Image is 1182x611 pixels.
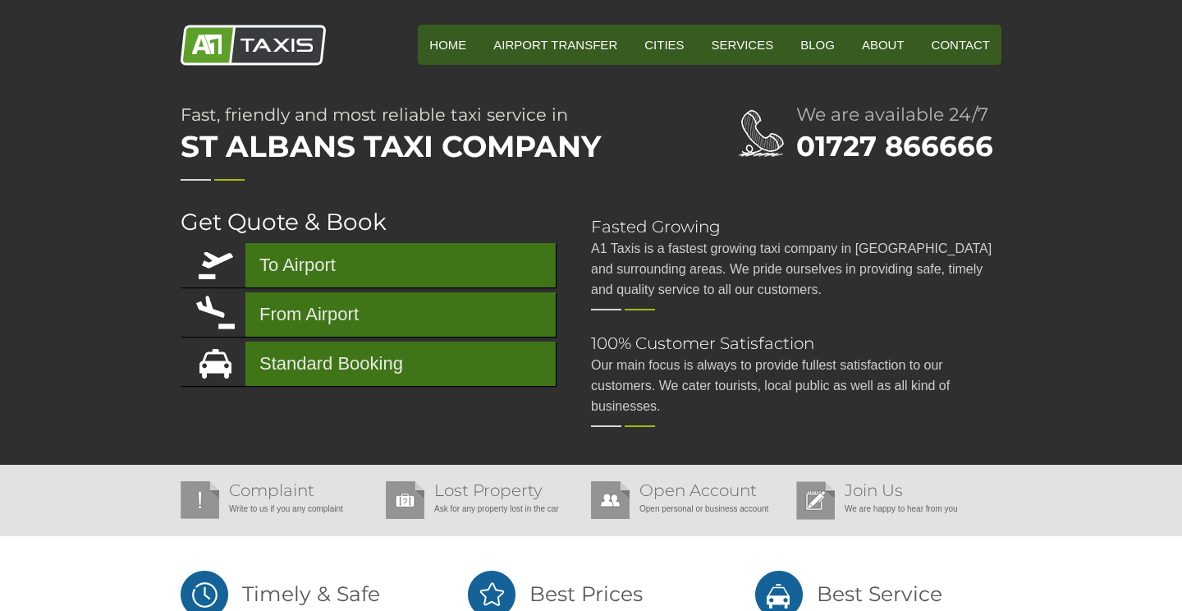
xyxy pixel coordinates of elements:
a: About [850,25,916,65]
a: Lost Property [434,480,543,500]
p: Write to us if you any complaint [181,498,378,519]
p: A1 Taxis is a fastest growing taxi company in [GEOGRAPHIC_DATA] and surrounding areas. We pride o... [591,238,1001,300]
img: Join Us [796,481,835,520]
span: St Albans Taxi Company [181,123,673,169]
p: Our main focus is always to provide fullest satisfaction to our customers. We cater tourists, loc... [591,355,1001,416]
p: Open personal or business account [591,498,788,519]
img: Lost Property [386,481,424,519]
h2: 100% Customer Satisfaction [591,335,1001,351]
h1: Fast, friendly and most reliable taxi service in [181,106,673,169]
a: Blog [789,25,846,65]
a: Standard Booking [181,342,556,386]
a: From Airport [181,292,556,337]
a: Contact [920,25,1001,65]
p: Ask for any property lost in the car [386,498,583,519]
img: Open Account [591,481,630,519]
a: Services [700,25,786,65]
img: A1 Taxis [181,25,326,66]
a: Join Us [845,480,903,500]
img: Complaint [181,481,219,519]
h2: Get Quote & Book [181,210,558,233]
p: We are happy to hear from you [796,498,993,519]
a: Cities [633,25,695,65]
a: 01727 866666 [796,129,993,163]
h2: Fasted Growing [591,218,1001,235]
a: HOME [418,25,478,65]
h2: We are available 24/7 [796,106,1001,124]
a: Airport Transfer [482,25,629,65]
a: To Airport [181,243,556,287]
a: Open Account [639,480,757,500]
a: Complaint [229,480,314,500]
